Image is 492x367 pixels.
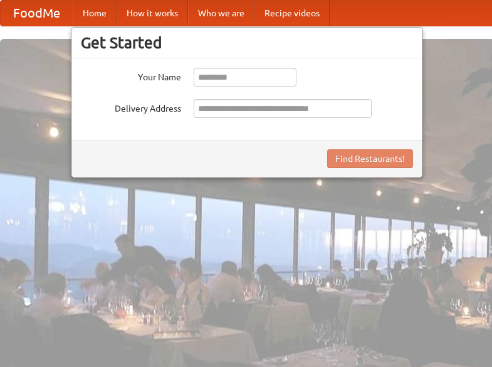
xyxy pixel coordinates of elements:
[81,68,181,83] label: Your Name
[81,99,181,115] label: Delivery Address
[327,149,413,168] button: Find Restaurants!
[117,1,188,26] a: How it works
[81,33,413,52] h3: Get Started
[188,1,254,26] a: Who we are
[1,1,73,26] a: FoodMe
[254,1,330,26] a: Recipe videos
[73,1,117,26] a: Home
